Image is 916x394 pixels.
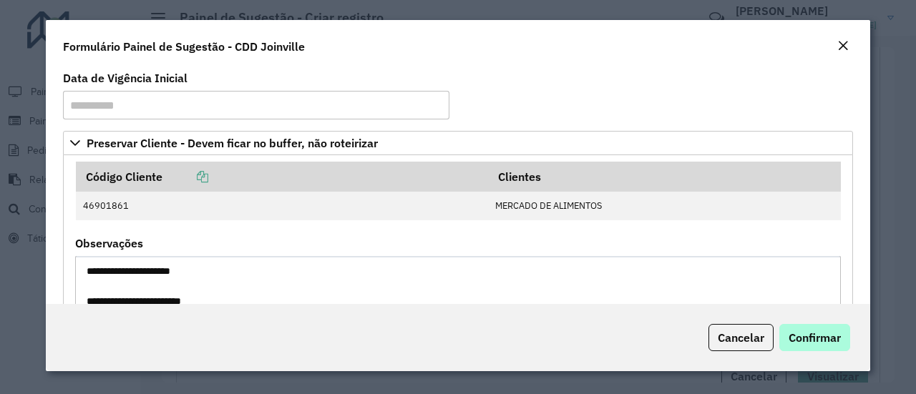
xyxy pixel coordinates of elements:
[63,131,853,155] a: Preservar Cliente - Devem ficar no buffer, não roteirizar
[488,162,841,192] th: Clientes
[63,69,187,87] label: Data de Vigência Inicial
[76,162,488,192] th: Código Cliente
[837,40,849,51] em: Fechar
[76,192,488,220] td: 46901861
[63,38,305,55] h4: Formulário Painel de Sugestão - CDD Joinville
[87,137,378,149] span: Preservar Cliente - Devem ficar no buffer, não roteirizar
[162,169,208,184] a: Copiar
[779,324,850,351] button: Confirmar
[833,37,853,56] button: Close
[488,192,841,220] td: MERCADO DE ALIMENTOS
[708,324,774,351] button: Cancelar
[718,330,764,345] span: Cancelar
[75,235,143,252] label: Observações
[789,330,841,345] span: Confirmar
